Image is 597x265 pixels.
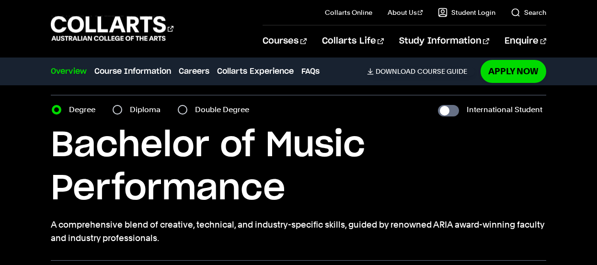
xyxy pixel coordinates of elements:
a: FAQs [301,66,320,77]
a: Search [511,8,546,17]
a: Courses [263,25,306,57]
a: Collarts Online [325,8,372,17]
a: DownloadCourse Guide [367,67,475,76]
a: Course Information [94,66,171,77]
a: Collarts Life [322,25,384,57]
label: International Student [467,103,542,116]
a: Student Login [438,8,495,17]
label: Double Degree [195,103,255,116]
p: A comprehensive blend of creative, technical, and industry-specific skills, guided by renowned AR... [51,218,546,245]
a: Apply Now [481,60,546,82]
label: Degree [69,103,101,116]
label: Diploma [130,103,166,116]
a: Collarts Experience [217,66,294,77]
a: Enquire [505,25,546,57]
a: Careers [179,66,209,77]
a: Overview [51,66,87,77]
span: Download [376,67,415,76]
div: Go to homepage [51,15,173,42]
a: About Us [388,8,423,17]
a: Study Information [399,25,489,57]
h1: Bachelor of Music Performance [51,124,546,210]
